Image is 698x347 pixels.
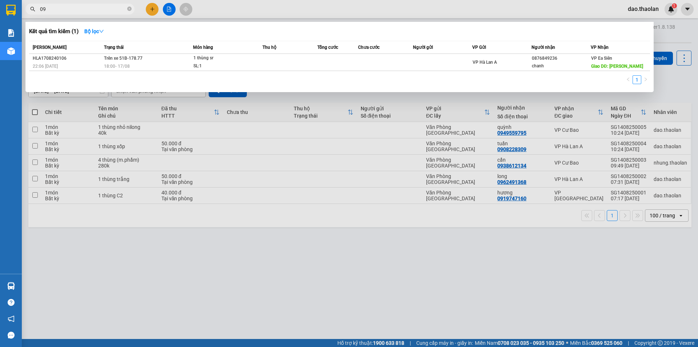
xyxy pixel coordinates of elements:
[633,75,641,84] li: 1
[127,6,132,13] span: close-circle
[624,75,633,84] button: left
[358,45,380,50] span: Chưa cước
[193,62,248,70] div: SL: 1
[99,29,104,34] span: down
[127,7,132,11] span: close-circle
[473,60,497,65] span: VP Hà Lan A
[193,54,248,62] div: 1 thùng sr
[7,47,15,55] img: warehouse-icon
[33,55,102,62] div: HLA1708240106
[643,77,648,82] span: right
[7,282,15,290] img: warehouse-icon
[104,45,124,50] span: Trạng thái
[591,64,643,69] span: Giao DĐ: [PERSON_NAME]
[33,64,58,69] span: 22:06 [DATE]
[8,299,15,306] span: question-circle
[104,64,130,69] span: 18:00 - 17/08
[641,75,650,84] li: Next Page
[40,5,126,13] input: Tìm tên, số ĐT hoặc mã đơn
[84,28,104,34] strong: Bộ lọc
[6,5,16,16] img: logo-vxr
[7,29,15,37] img: solution-icon
[532,62,590,70] div: chanh
[79,25,110,37] button: Bộ lọcdown
[472,45,486,50] span: VP Gửi
[29,28,79,35] h3: Kết quả tìm kiếm ( 1 )
[591,45,609,50] span: VP Nhận
[8,332,15,339] span: message
[591,56,612,61] span: VP Ea Siên
[317,45,338,50] span: Tổng cước
[641,75,650,84] button: right
[33,45,67,50] span: [PERSON_NAME]
[30,7,35,12] span: search
[104,56,143,61] span: Trên xe 51B-178.77
[8,315,15,322] span: notification
[531,45,555,50] span: Người nhận
[633,76,641,84] a: 1
[413,45,433,50] span: Người gửi
[262,45,276,50] span: Thu hộ
[626,77,630,82] span: left
[193,45,213,50] span: Món hàng
[624,75,633,84] li: Previous Page
[532,55,590,62] div: 0876849236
